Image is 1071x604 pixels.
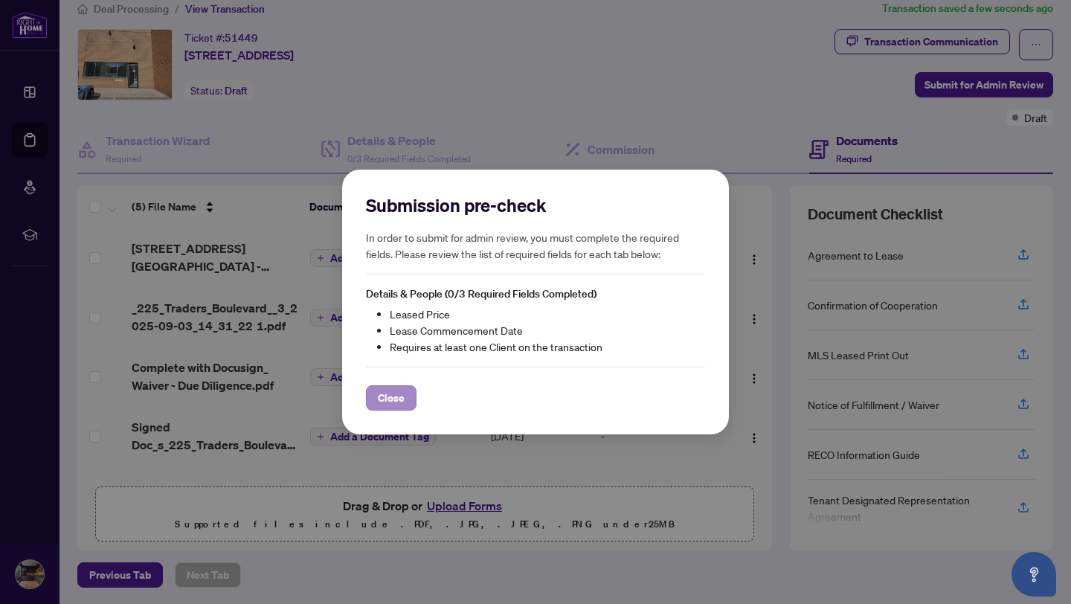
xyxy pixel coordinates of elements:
[390,306,705,322] li: Leased Price
[366,287,596,301] span: Details & People (0/3 Required Fields Completed)
[390,322,705,338] li: Lease Commencement Date
[366,385,416,411] button: Close
[378,386,405,410] span: Close
[366,229,705,262] h5: In order to submit for admin review, you must complete the required fields. Please review the lis...
[366,193,705,217] h2: Submission pre-check
[1011,552,1056,597] button: Open asap
[390,338,705,355] li: Requires at least one Client on the transaction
